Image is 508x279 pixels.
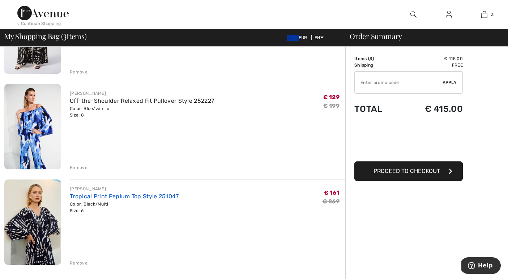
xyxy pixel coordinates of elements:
[315,35,324,40] span: EN
[354,97,400,121] td: Total
[70,201,179,214] div: Color: Black/Multi Size: 6
[323,102,340,109] s: € 199
[70,97,214,104] a: Off-the-Shoulder Relaxed Fit Pullover Style 252227
[70,260,87,266] div: Remove
[17,6,69,20] img: 1ère Avenue
[400,97,463,121] td: € 415.00
[341,33,504,40] div: Order Summary
[4,33,87,40] span: My Shopping Bag ( Items)
[354,55,400,62] td: Items ( )
[323,94,340,101] span: € 129
[355,72,443,93] input: Promo code
[70,90,214,97] div: [PERSON_NAME]
[354,161,463,181] button: Proceed to Checkout
[63,31,67,40] span: 3
[400,55,463,62] td: € 415.00
[70,193,179,200] a: Tropical Print Peplum Top Style 251047
[443,79,457,86] span: Apply
[287,35,310,40] span: EUR
[70,69,87,75] div: Remove
[4,84,61,169] img: Off-the-Shoulder Relaxed Fit Pullover Style 252227
[481,10,487,19] img: My Bag
[410,10,417,19] img: search the website
[287,35,299,41] img: Euro
[373,168,440,174] span: Proceed to Checkout
[70,164,87,171] div: Remove
[354,121,463,159] iframe: PayPal
[70,105,214,118] div: Color: Blue/vanilla Size: 8
[461,257,501,275] iframe: Opens a widget where you can find more information
[354,62,400,68] td: Shipping
[491,11,494,18] span: 3
[370,56,372,61] span: 3
[446,10,452,19] img: My Info
[467,10,502,19] a: 3
[70,186,179,192] div: [PERSON_NAME]
[4,179,61,265] img: Tropical Print Peplum Top Style 251047
[17,20,61,27] div: < Continue Shopping
[324,189,340,196] span: € 161
[400,62,463,68] td: Free
[323,198,340,205] s: € 269
[440,10,458,19] a: Sign In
